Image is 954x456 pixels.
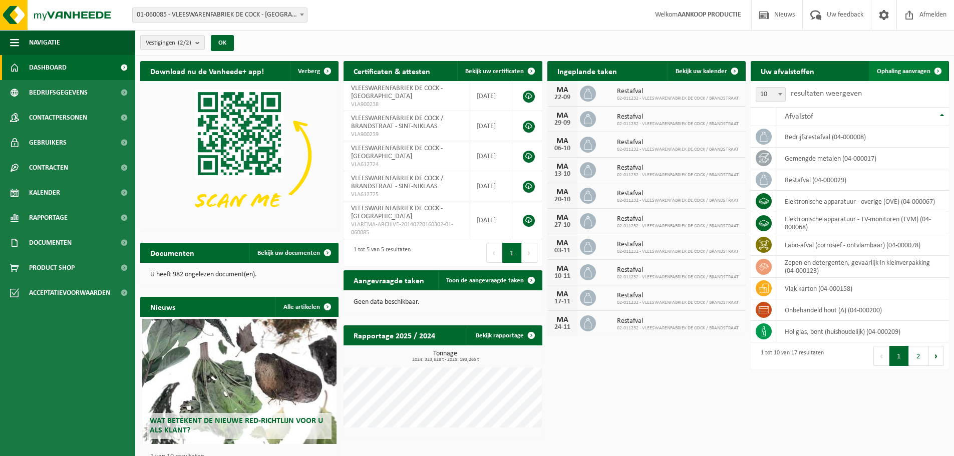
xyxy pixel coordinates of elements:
div: MA [552,163,572,171]
h2: Aangevraagde taken [344,270,434,290]
a: Wat betekent de nieuwe RED-richtlijn voor u als klant? [142,319,337,444]
span: Acceptatievoorwaarden [29,280,110,305]
td: gemengde metalen (04-000017) [777,148,949,169]
td: hol glas, bont (huishoudelijk) (04-000209) [777,321,949,342]
span: Wat betekent de nieuwe RED-richtlijn voor u als klant? [150,417,323,434]
span: Restafval [617,292,739,300]
div: 22-09 [552,94,572,101]
button: Vestigingen(2/2) [140,35,205,50]
span: Documenten [29,230,72,255]
button: 1 [502,243,522,263]
div: 1 tot 5 van 5 resultaten [349,242,411,264]
a: Bekijk uw kalender [668,61,745,81]
span: Kalender [29,180,60,205]
button: Previous [486,243,502,263]
span: Restafval [617,88,739,96]
a: Bekijk uw documenten [249,243,338,263]
td: restafval (04-000029) [777,169,949,191]
td: bedrijfsrestafval (04-000008) [777,126,949,148]
span: Vestigingen [146,36,191,51]
td: [DATE] [469,81,512,111]
span: Contracten [29,155,68,180]
div: 03-11 [552,247,572,254]
strong: AANKOOP PRODUCTIE [678,11,741,19]
div: MA [552,86,572,94]
span: Product Shop [29,255,75,280]
span: 2024: 323,628 t - 2025: 193,265 t [349,357,542,362]
span: Restafval [617,113,739,121]
h2: Documenten [140,243,204,262]
button: Next [522,243,537,263]
span: 02-011232 - VLEESWARENFABRIEK DE COCK / BRANDSTRAAT [617,300,739,306]
div: 13-10 [552,171,572,178]
div: 17-11 [552,298,572,305]
a: Toon de aangevraagde taken [438,270,541,290]
span: VLEESWARENFABRIEK DE COCK / BRANDSTRAAT - SINT-NIKLAAS [351,175,443,190]
td: elektronische apparatuur - overige (OVE) (04-000067) [777,191,949,212]
button: Next [928,346,944,366]
span: VLEESWARENFABRIEK DE COCK - [GEOGRAPHIC_DATA] [351,85,443,100]
span: VLA900239 [351,131,461,139]
img: Download de VHEPlus App [140,81,339,230]
h2: Uw afvalstoffen [751,61,824,81]
td: elektronische apparatuur - TV-monitoren (TVM) (04-000068) [777,212,949,234]
p: U heeft 982 ongelezen document(en). [150,271,329,278]
span: Bekijk uw certificaten [465,68,524,75]
span: Restafval [617,215,739,223]
span: Bekijk uw documenten [257,250,320,256]
td: onbehandeld hout (A) (04-000200) [777,299,949,321]
span: VLA900238 [351,101,461,109]
span: 02-011232 - VLEESWARENFABRIEK DE COCK / BRANDSTRAAT [617,96,739,102]
span: Bekijk uw kalender [676,68,727,75]
a: Alle artikelen [275,297,338,317]
button: Previous [873,346,889,366]
span: VLEESWARENFABRIEK DE COCK - [GEOGRAPHIC_DATA] [351,205,443,220]
div: 20-10 [552,196,572,203]
div: 10-11 [552,273,572,280]
button: 1 [889,346,909,366]
span: Afvalstof [785,113,813,121]
td: [DATE] [469,171,512,201]
div: MA [552,290,572,298]
span: VLA612725 [351,191,461,199]
span: Restafval [617,317,739,325]
span: Restafval [617,241,739,249]
div: MA [552,265,572,273]
div: MA [552,239,572,247]
a: Bekijk rapportage [468,325,541,345]
span: Restafval [617,266,739,274]
div: MA [552,214,572,222]
span: VLA612724 [351,161,461,169]
span: Gebruikers [29,130,67,155]
td: labo-afval (corrosief - ontvlambaar) (04-000078) [777,234,949,256]
button: OK [211,35,234,51]
div: 29-09 [552,120,572,127]
span: Navigatie [29,30,60,55]
div: 06-10 [552,145,572,152]
div: MA [552,188,572,196]
span: VLEESWARENFABRIEK DE COCK / BRANDSTRAAT - SINT-NIKLAAS [351,115,443,130]
p: Geen data beschikbaar. [354,299,532,306]
span: 10 [756,87,786,102]
h2: Nieuws [140,297,185,316]
span: 02-011232 - VLEESWARENFABRIEK DE COCK / BRANDSTRAAT [617,274,739,280]
label: resultaten weergeven [791,90,862,98]
td: zepen en detergenten, gevaarlijk in kleinverpakking (04-000123) [777,256,949,278]
span: 10 [756,88,785,102]
td: vlak karton (04-000158) [777,278,949,299]
span: Restafval [617,164,739,172]
span: 02-011232 - VLEESWARENFABRIEK DE COCK / BRANDSTRAAT [617,223,739,229]
a: Ophaling aanvragen [869,61,948,81]
button: Verberg [290,61,338,81]
div: 27-10 [552,222,572,229]
h2: Ingeplande taken [547,61,627,81]
td: [DATE] [469,141,512,171]
span: 02-011232 - VLEESWARENFABRIEK DE COCK / BRANDSTRAAT [617,147,739,153]
span: 02-011232 - VLEESWARENFABRIEK DE COCK / BRANDSTRAAT [617,249,739,255]
div: MA [552,316,572,324]
count: (2/2) [178,40,191,46]
div: 1 tot 10 van 17 resultaten [756,345,824,367]
div: MA [552,137,572,145]
span: Restafval [617,190,739,198]
h2: Rapportage 2025 / 2024 [344,325,445,345]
